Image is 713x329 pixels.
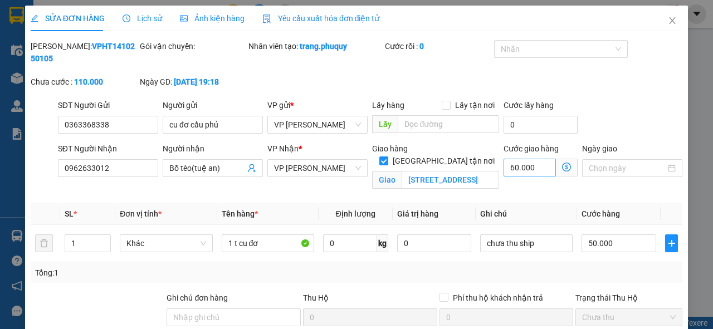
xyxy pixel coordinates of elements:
[174,77,219,86] b: [DATE] 19:18
[476,203,577,225] th: Ghi chú
[248,40,383,52] div: Nhân viên tạo:
[582,144,617,153] label: Ngày giao
[397,209,438,218] span: Giá trị hàng
[247,164,256,173] span: user-add
[31,14,38,22] span: edit
[167,308,301,326] input: Ghi chú đơn hàng
[274,160,361,176] span: VP Trần Quốc Hoàn
[480,234,573,252] input: Ghi Chú
[121,81,193,105] h1: VPHT1410250091
[666,239,677,248] span: plus
[262,14,380,23] span: Yêu cầu xuất hóa đơn điện tử
[582,209,620,218] span: Cước hàng
[262,14,271,23] img: icon
[31,14,105,23] span: SỬA ĐƠN HÀNG
[58,143,158,155] div: SĐT Người Nhận
[167,293,228,302] label: Ghi chú đơn hàng
[657,6,688,37] button: Close
[402,171,499,189] input: Giao tận nơi
[62,27,253,41] li: 146 [GEOGRAPHIC_DATA], [GEOGRAPHIC_DATA]
[222,234,314,252] input: VD: Bàn, Ghế
[65,209,74,218] span: SL
[35,234,53,252] button: delete
[575,292,682,304] div: Trạng thái Thu Hộ
[140,40,247,52] div: Gói vận chuyển:
[35,267,276,279] div: Tổng: 1
[14,81,121,136] b: GỬI : VP [PERSON_NAME]
[589,162,666,174] input: Ngày giao
[105,57,209,71] b: Gửi khách hàng
[336,209,375,218] span: Định lượng
[123,14,130,22] span: clock-circle
[372,171,402,189] span: Giao
[451,99,499,111] span: Lấy tận nơi
[504,101,554,110] label: Cước lấy hàng
[582,309,676,326] span: Chưa thu
[377,234,388,252] span: kg
[385,40,492,52] div: Cước rồi :
[419,42,424,51] b: 0
[303,293,329,302] span: Thu Hộ
[123,14,162,23] span: Lịch sử
[562,163,571,171] span: dollar-circle
[665,234,678,252] button: plus
[131,13,182,27] b: Phú Quý
[504,116,578,134] input: Cước lấy hàng
[180,14,188,22] span: picture
[267,144,299,153] span: VP Nhận
[372,101,404,110] span: Lấy hàng
[504,144,559,153] label: Cước giao hàng
[372,115,398,133] span: Lấy
[222,209,258,218] span: Tên hàng
[163,143,263,155] div: Người nhận
[267,99,368,111] div: VP gửi
[126,235,206,252] span: Khác
[504,159,556,176] input: Cước giao hàng
[62,41,253,55] li: Hotline: 19001874
[31,76,138,88] div: Chưa cước :
[31,40,138,65] div: [PERSON_NAME]:
[398,115,499,133] input: Dọc đường
[668,16,677,25] span: close
[372,144,408,153] span: Giao hàng
[180,14,245,23] span: Ảnh kiện hàng
[163,99,263,111] div: Người gửi
[448,292,548,304] span: Phí thu hộ khách nhận trả
[388,155,499,167] span: [GEOGRAPHIC_DATA] tận nơi
[274,116,361,133] span: VP Hà Huy Tập
[120,209,162,218] span: Đơn vị tính
[74,77,103,86] b: 110.000
[140,76,247,88] div: Ngày GD:
[300,42,347,51] b: trang.phuquy
[58,99,158,111] div: SĐT Người Gửi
